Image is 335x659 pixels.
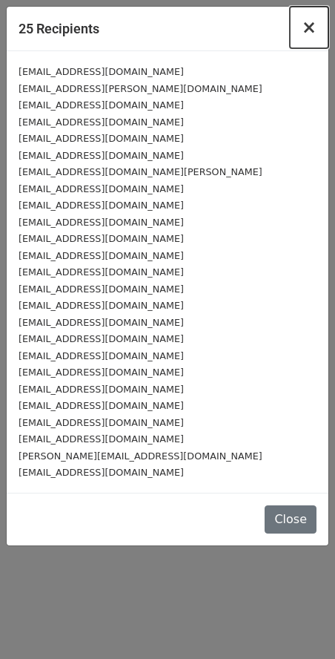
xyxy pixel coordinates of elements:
small: [EMAIL_ADDRESS][DOMAIN_NAME][PERSON_NAME] [19,166,262,177]
small: [EMAIL_ADDRESS][DOMAIN_NAME] [19,283,184,295]
span: × [302,17,316,38]
small: [PERSON_NAME][EMAIL_ADDRESS][DOMAIN_NAME] [19,450,262,462]
small: [EMAIL_ADDRESS][DOMAIN_NAME] [19,217,184,228]
small: [EMAIL_ADDRESS][DOMAIN_NAME] [19,317,184,328]
div: 聊天小工具 [261,588,335,659]
small: [EMAIL_ADDRESS][DOMAIN_NAME] [19,417,184,428]
small: [EMAIL_ADDRESS][DOMAIN_NAME] [19,99,184,111]
iframe: Chat Widget [261,588,335,659]
small: [EMAIL_ADDRESS][DOMAIN_NAME] [19,300,184,311]
small: [EMAIL_ADDRESS][DOMAIN_NAME] [19,200,184,211]
small: [EMAIL_ADDRESS][DOMAIN_NAME] [19,117,184,128]
button: Close [290,7,328,48]
small: [EMAIL_ADDRESS][PERSON_NAME][DOMAIN_NAME] [19,83,262,94]
small: [EMAIL_ADDRESS][DOMAIN_NAME] [19,66,184,77]
small: [EMAIL_ADDRESS][DOMAIN_NAME] [19,133,184,144]
h5: 25 Recipients [19,19,99,39]
small: [EMAIL_ADDRESS][DOMAIN_NAME] [19,233,184,244]
small: [EMAIL_ADDRESS][DOMAIN_NAME] [19,467,184,478]
small: [EMAIL_ADDRESS][DOMAIN_NAME] [19,333,184,344]
small: [EMAIL_ADDRESS][DOMAIN_NAME] [19,183,184,194]
small: [EMAIL_ADDRESS][DOMAIN_NAME] [19,150,184,161]
small: [EMAIL_ADDRESS][DOMAIN_NAME] [19,384,184,395]
button: Close [265,505,316,534]
small: [EMAIL_ADDRESS][DOMAIN_NAME] [19,433,184,445]
small: [EMAIL_ADDRESS][DOMAIN_NAME] [19,266,184,278]
small: [EMAIL_ADDRESS][DOMAIN_NAME] [19,400,184,411]
small: [EMAIL_ADDRESS][DOMAIN_NAME] [19,350,184,361]
small: [EMAIL_ADDRESS][DOMAIN_NAME] [19,367,184,378]
small: [EMAIL_ADDRESS][DOMAIN_NAME] [19,250,184,261]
